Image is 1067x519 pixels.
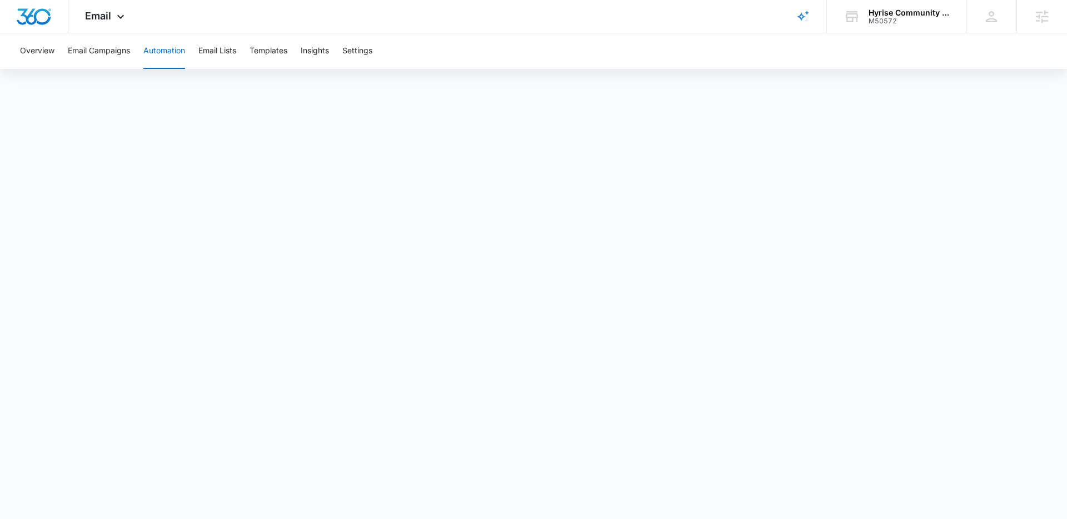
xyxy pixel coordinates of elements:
[68,33,130,69] button: Email Campaigns
[198,33,236,69] button: Email Lists
[869,17,950,25] div: account id
[143,33,185,69] button: Automation
[250,33,287,69] button: Templates
[342,33,372,69] button: Settings
[869,8,950,17] div: account name
[301,33,329,69] button: Insights
[20,33,54,69] button: Overview
[85,10,111,22] span: Email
